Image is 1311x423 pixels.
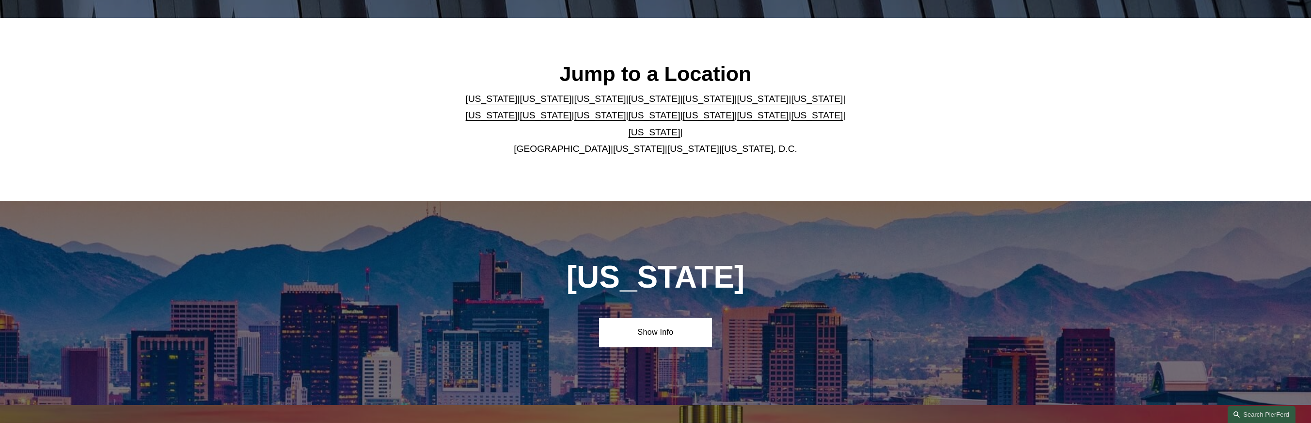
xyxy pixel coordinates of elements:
[667,144,719,154] a: [US_STATE]
[520,94,572,104] a: [US_STATE]
[791,110,843,120] a: [US_STATE]
[599,318,712,347] a: Show Info
[466,94,518,104] a: [US_STATE]
[514,260,797,295] h1: [US_STATE]
[613,144,665,154] a: [US_STATE]
[629,110,680,120] a: [US_STATE]
[458,91,853,158] p: | | | | | | | | | | | | | | | | | |
[574,110,626,120] a: [US_STATE]
[458,61,853,86] h2: Jump to a Location
[629,94,680,104] a: [US_STATE]
[722,144,797,154] a: [US_STATE], D.C.
[682,94,734,104] a: [US_STATE]
[520,110,572,120] a: [US_STATE]
[737,94,789,104] a: [US_STATE]
[514,144,611,154] a: [GEOGRAPHIC_DATA]
[1228,406,1295,423] a: Search this site
[791,94,843,104] a: [US_STATE]
[629,127,680,137] a: [US_STATE]
[574,94,626,104] a: [US_STATE]
[737,110,789,120] a: [US_STATE]
[682,110,734,120] a: [US_STATE]
[466,110,518,120] a: [US_STATE]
